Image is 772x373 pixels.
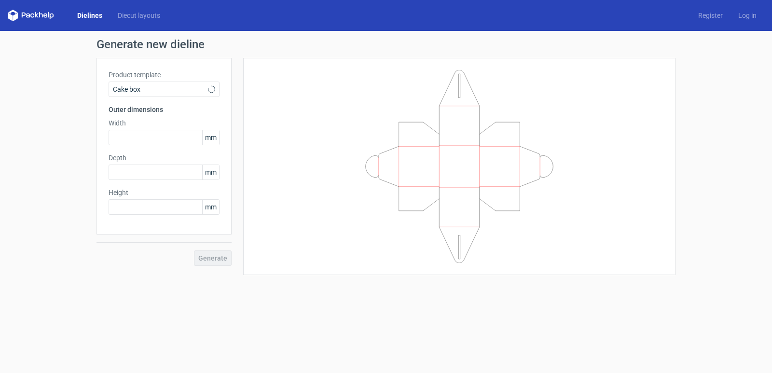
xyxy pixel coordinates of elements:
label: Depth [109,153,220,163]
span: mm [202,200,219,214]
a: Register [690,11,731,20]
a: Dielines [69,11,110,20]
span: Cake box [113,84,208,94]
span: mm [202,165,219,180]
label: Height [109,188,220,197]
h1: Generate new dieline [96,39,675,50]
a: Diecut layouts [110,11,168,20]
h3: Outer dimensions [109,105,220,114]
span: mm [202,130,219,145]
label: Width [109,118,220,128]
a: Log in [731,11,764,20]
label: Product template [109,70,220,80]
